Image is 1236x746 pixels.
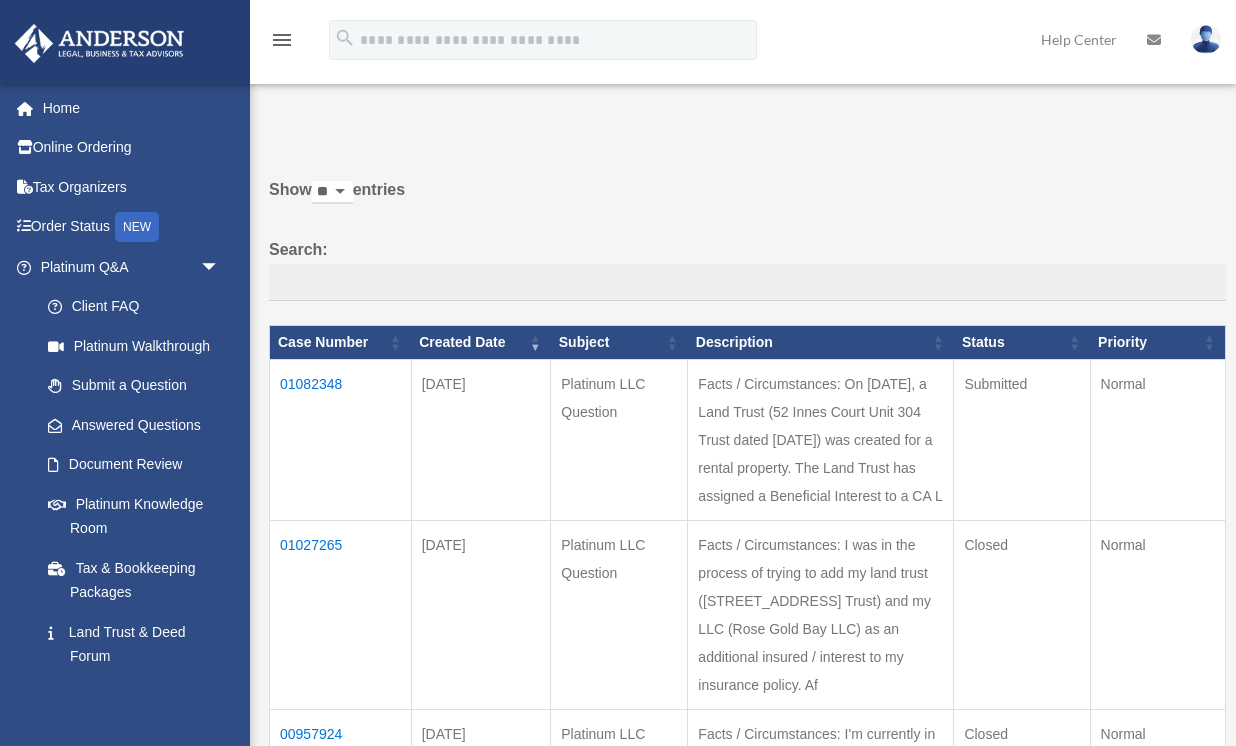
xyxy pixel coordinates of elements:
[270,326,412,360] th: Case Number: activate to sort column ascending
[28,612,240,676] a: Land Trust & Deed Forum
[14,167,250,207] a: Tax Organizers
[14,88,250,128] a: Home
[411,360,551,521] td: [DATE]
[954,360,1090,521] td: Submitted
[28,676,240,716] a: Portal Feedback
[551,521,688,710] td: Platinum LLC Question
[269,236,1226,302] label: Search:
[411,326,551,360] th: Created Date: activate to sort column ascending
[28,326,240,366] a: Platinum Walkthrough
[28,405,230,445] a: Answered Questions
[270,521,412,710] td: 01027265
[551,360,688,521] td: Platinum LLC Question
[1090,360,1225,521] td: Normal
[954,521,1090,710] td: Closed
[14,207,250,248] a: Order StatusNEW
[954,326,1090,360] th: Status: activate to sort column ascending
[28,484,240,548] a: Platinum Knowledge Room
[1090,326,1225,360] th: Priority: activate to sort column ascending
[688,521,954,710] td: Facts / Circumstances: I was in the process of trying to add my land trust ([STREET_ADDRESS] Trus...
[551,326,688,360] th: Subject: activate to sort column ascending
[28,287,240,327] a: Client FAQ
[269,176,1226,224] label: Show entries
[14,247,240,287] a: Platinum Q&Aarrow_drop_down
[9,24,190,63] img: Anderson Advisors Platinum Portal
[115,212,159,242] div: NEW
[312,181,353,204] select: Showentries
[270,35,294,52] a: menu
[334,27,356,49] i: search
[270,28,294,52] i: menu
[688,326,954,360] th: Description: activate to sort column ascending
[269,264,1226,302] input: Search:
[270,360,412,521] td: 01082348
[200,247,240,288] span: arrow_drop_down
[28,548,240,612] a: Tax & Bookkeeping Packages
[28,445,240,485] a: Document Review
[14,128,250,168] a: Online Ordering
[411,521,551,710] td: [DATE]
[1191,25,1221,54] img: User Pic
[688,360,954,521] td: Facts / Circumstances: On [DATE], a Land Trust (52 Innes Court Unit 304 Trust dated [DATE]) was c...
[1090,521,1225,710] td: Normal
[28,366,240,406] a: Submit a Question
